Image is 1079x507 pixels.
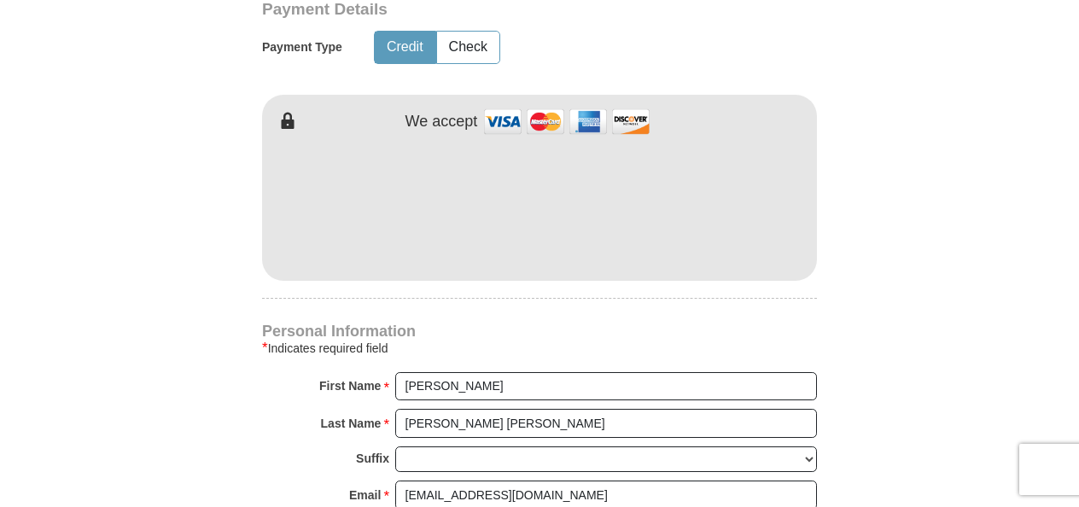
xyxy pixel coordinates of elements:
[375,32,435,63] button: Credit
[356,446,389,470] strong: Suffix
[405,113,478,131] h4: We accept
[321,411,382,435] strong: Last Name
[319,374,381,398] strong: First Name
[481,103,652,140] img: credit cards accepted
[262,40,342,55] h5: Payment Type
[349,483,381,507] strong: Email
[262,324,817,338] h4: Personal Information
[262,338,817,358] div: Indicates required field
[437,32,499,63] button: Check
